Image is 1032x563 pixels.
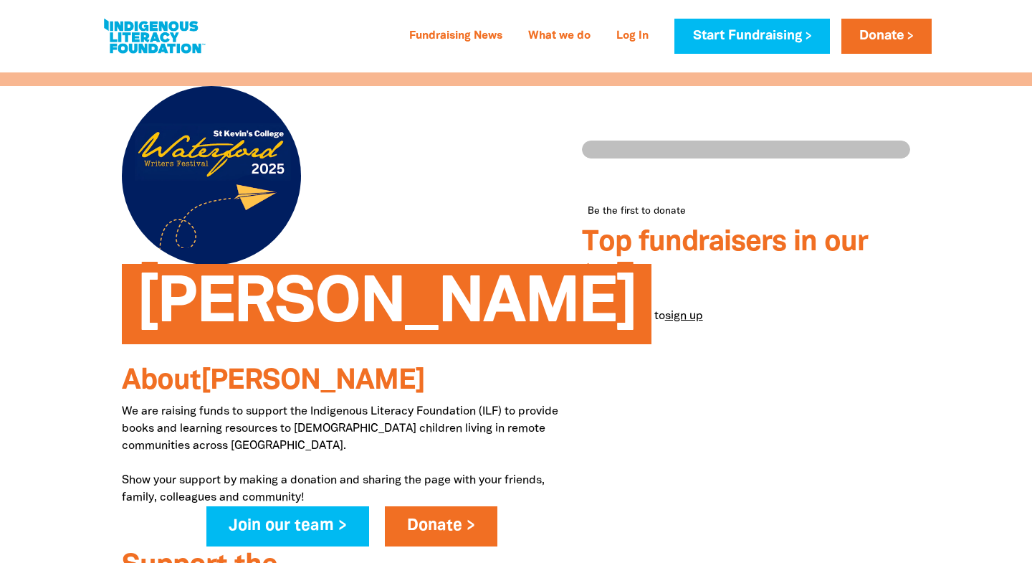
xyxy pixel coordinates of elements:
[582,159,910,190] h3: Most recent donations
[665,311,703,321] a: sign up
[385,506,497,547] a: Donate >
[582,296,910,336] div: Paginated content
[582,296,910,336] div: Be the first to
[582,230,868,288] span: Top fundraisers in our team
[582,159,910,227] div: Donation stream
[122,403,582,506] p: We are raising funds to support the Indigenous Literacy Foundation (ILF) to provide books and lea...
[588,204,904,219] p: Be the first to donate
[206,506,369,547] a: Join our team >
[674,19,829,54] a: Start Fundraising
[841,19,932,54] a: Donate
[136,275,637,344] span: [PERSON_NAME]
[582,123,910,141] p: raised of our total $200.00 team goal
[711,88,781,115] span: $0.00
[122,368,425,394] span: About [PERSON_NAME]
[520,25,599,48] a: What we do
[582,196,910,227] div: Paginated content
[608,25,657,48] a: Log In
[401,25,511,48] a: Fundraising News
